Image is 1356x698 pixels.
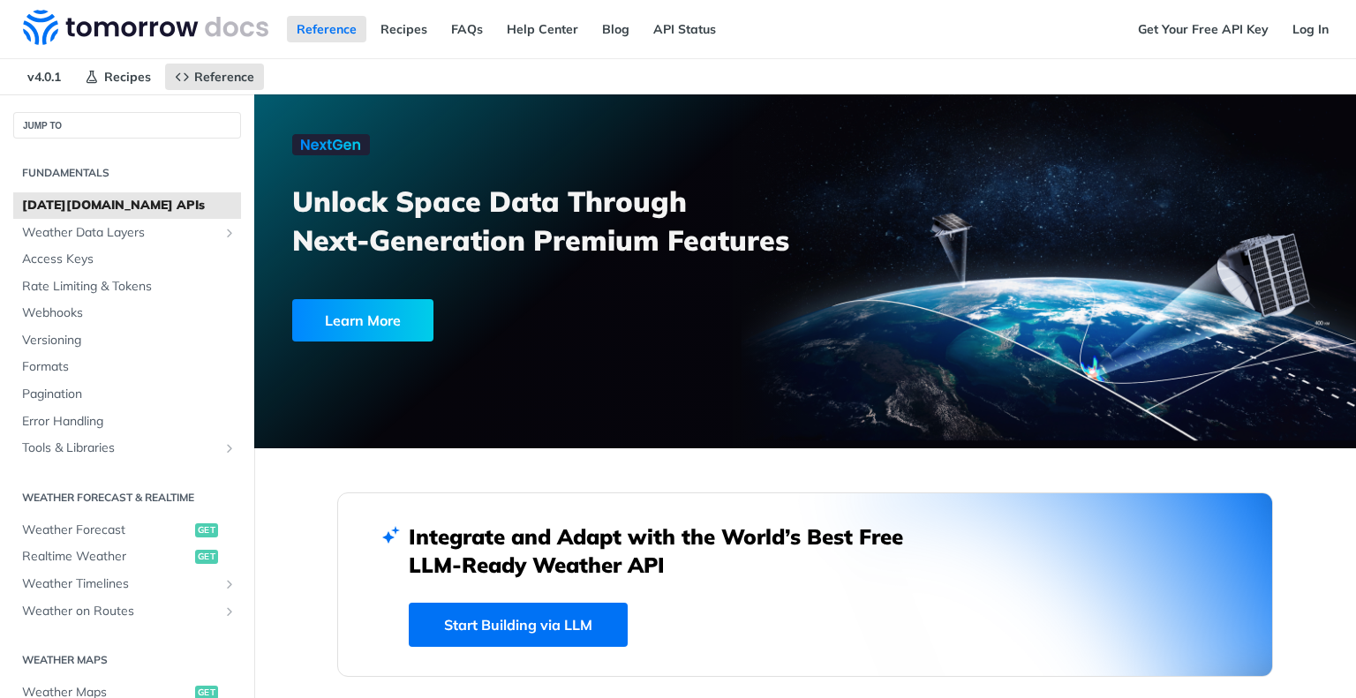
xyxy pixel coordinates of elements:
[195,550,218,564] span: get
[22,413,237,431] span: Error Handling
[13,300,241,326] a: Webhooks
[22,278,237,296] span: Rate Limiting & Tokens
[13,544,241,570] a: Realtime Weatherget
[1128,16,1278,42] a: Get Your Free API Key
[287,16,366,42] a: Reference
[592,16,639,42] a: Blog
[23,10,268,45] img: Tomorrow.io Weather API Docs
[22,251,237,268] span: Access Keys
[18,64,71,90] span: v4.0.1
[441,16,493,42] a: FAQs
[292,134,370,155] img: NextGen
[22,603,218,620] span: Weather on Routes
[13,165,241,181] h2: Fundamentals
[292,299,718,341] a: Learn More
[1283,16,1338,42] a: Log In
[22,332,237,349] span: Versioning
[13,652,241,668] h2: Weather Maps
[409,522,930,579] h2: Integrate and Adapt with the World’s Best Free LLM-Ready Weather API
[22,358,237,376] span: Formats
[13,517,241,544] a: Weather Forecastget
[22,439,218,457] span: Tools & Libraries
[292,299,433,341] div: Learn More
[13,327,241,354] a: Versioning
[13,246,241,273] a: Access Keys
[13,112,241,139] button: JUMP TO
[13,381,241,408] a: Pagination
[13,435,241,462] a: Tools & LibrariesShow subpages for Tools & Libraries
[222,577,237,591] button: Show subpages for Weather Timelines
[13,274,241,300] a: Rate Limiting & Tokens
[75,64,161,90] a: Recipes
[22,304,237,322] span: Webhooks
[22,522,191,539] span: Weather Forecast
[13,490,241,506] h2: Weather Forecast & realtime
[104,69,151,85] span: Recipes
[13,354,241,380] a: Formats
[22,548,191,566] span: Realtime Weather
[644,16,726,42] a: API Status
[165,64,264,90] a: Reference
[222,226,237,240] button: Show subpages for Weather Data Layers
[22,224,218,242] span: Weather Data Layers
[13,409,241,435] a: Error Handling
[222,604,237,619] button: Show subpages for Weather on Routes
[371,16,437,42] a: Recipes
[13,571,241,597] a: Weather TimelinesShow subpages for Weather Timelines
[195,523,218,537] span: get
[497,16,588,42] a: Help Center
[13,220,241,246] a: Weather Data LayersShow subpages for Weather Data Layers
[409,603,628,647] a: Start Building via LLM
[222,441,237,455] button: Show subpages for Tools & Libraries
[22,575,218,593] span: Weather Timelines
[13,598,241,625] a: Weather on RoutesShow subpages for Weather on Routes
[194,69,254,85] span: Reference
[13,192,241,219] a: [DATE][DOMAIN_NAME] APIs
[292,182,825,259] h3: Unlock Space Data Through Next-Generation Premium Features
[22,197,237,214] span: [DATE][DOMAIN_NAME] APIs
[22,386,237,403] span: Pagination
